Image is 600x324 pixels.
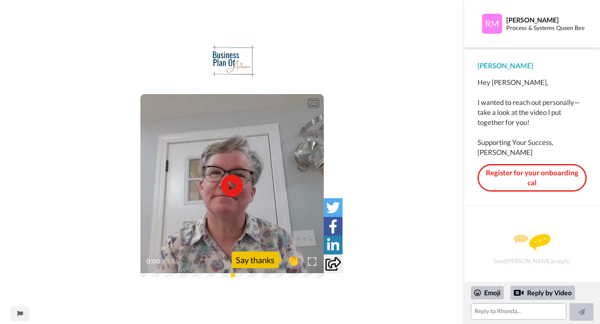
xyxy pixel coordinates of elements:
button: 👏 [283,250,304,269]
div: CC [308,99,319,107]
span: 0:00 [146,257,161,267]
div: Reply by Video [510,286,575,300]
a: Register for your onboarding cal [477,164,587,192]
img: message.svg [514,234,550,251]
div: Say thanks [232,252,279,268]
img: 26365353-a816-4213-9d3b-8f9cb3823973 [204,45,260,78]
img: Full screen [308,257,316,266]
div: Process & Systems Queen Bee [506,25,586,32]
div: Reply by Video [514,288,524,298]
span: 👏 [283,253,304,267]
img: Profile Image [482,14,502,34]
div: [PERSON_NAME] [477,61,587,71]
div: Send [PERSON_NAME] a reply. [475,221,589,278]
div: Hey [PERSON_NAME], I wanted to reach out personally—take a look at the video I put together for y... [477,77,587,157]
span: / [162,257,165,267]
div: Emoji [471,286,504,299]
span: 1:38 [167,257,182,267]
div: [PERSON_NAME] [506,16,586,24]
